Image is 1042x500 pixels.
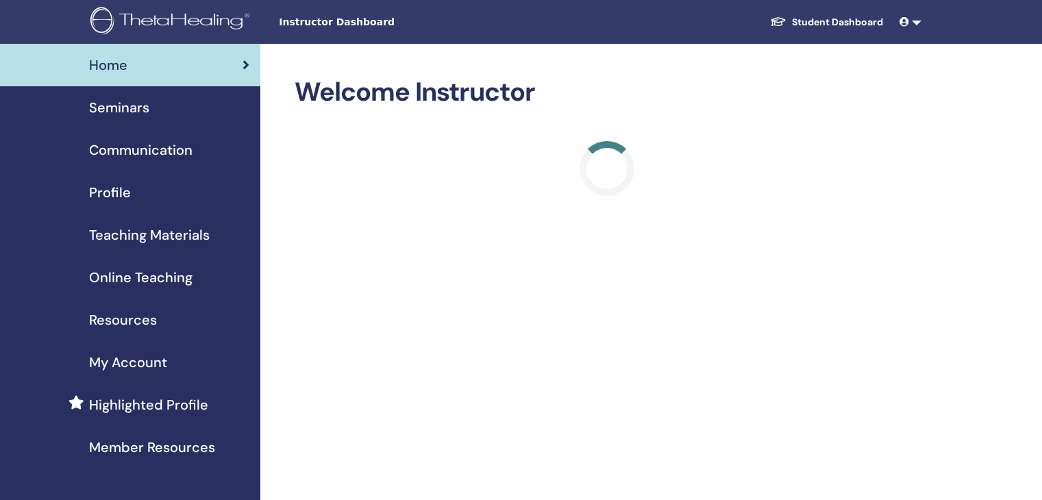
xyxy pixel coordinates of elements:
[89,182,131,203] span: Profile
[759,10,894,35] a: Student Dashboard
[89,97,149,118] span: Seminars
[89,225,210,245] span: Teaching Materials
[89,352,167,373] span: My Account
[89,140,193,160] span: Communication
[295,77,919,108] h2: Welcome Instructor
[279,15,484,29] span: Instructor Dashboard
[90,7,254,38] img: logo.png
[89,437,215,458] span: Member Resources
[89,310,157,330] span: Resources
[89,267,193,288] span: Online Teaching
[89,55,127,75] span: Home
[89,395,208,415] span: Highlighted Profile
[770,16,786,27] img: graduation-cap-white.svg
